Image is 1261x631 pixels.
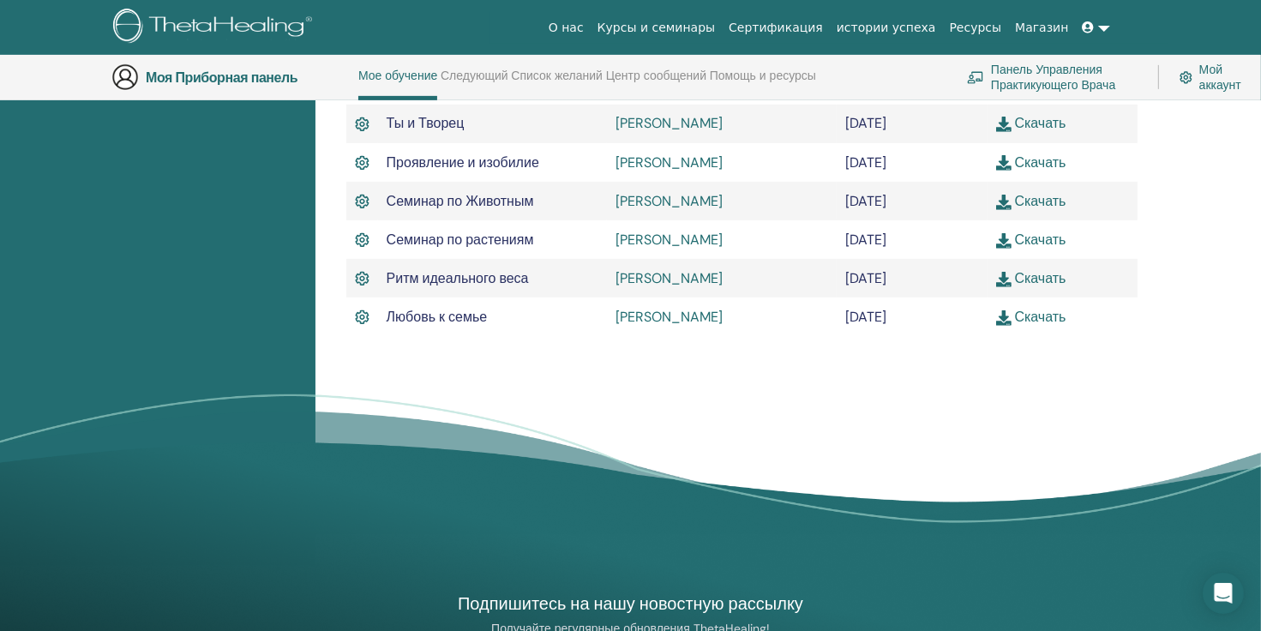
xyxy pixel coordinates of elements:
[387,308,488,326] ya-tr-span: Любовь к семье
[1008,12,1075,44] a: Магазин
[991,62,1138,93] ya-tr-span: Панель Управления Практикующего Врача
[729,21,823,34] ya-tr-span: Сертификация
[996,155,1012,171] img: download.svg
[615,114,723,132] a: [PERSON_NAME]
[615,269,723,287] a: [PERSON_NAME]
[722,12,830,44] a: Сертификация
[606,69,706,96] a: Центр сообщений
[1015,153,1066,171] ya-tr-span: Скачать
[967,71,984,84] img: chalkboard-teacher.svg
[615,231,723,249] a: [PERSON_NAME]
[845,308,886,326] ya-tr-span: [DATE]
[950,21,1002,34] ya-tr-span: Ресурсы
[996,192,1066,210] a: Скачать
[355,268,369,289] img: Активный Сертификат
[615,308,723,326] a: [PERSON_NAME]
[387,114,465,132] ya-tr-span: Ты и Творец
[387,231,534,249] ya-tr-span: Семинар по растениям
[1015,308,1066,326] ya-tr-span: Скачать
[845,153,886,171] ya-tr-span: [DATE]
[1015,269,1066,287] ya-tr-span: Скачать
[1199,62,1241,93] ya-tr-span: Мой аккаунт
[943,12,1009,44] a: Ресурсы
[845,114,886,132] ya-tr-span: [DATE]
[1015,21,1068,34] ya-tr-span: Магазин
[615,153,723,171] a: [PERSON_NAME]
[830,12,943,44] a: истории успеха
[113,9,318,47] img: logo.png
[996,195,1012,210] img: download.svg
[111,63,139,91] img: generic-user-icon.jpg
[355,230,369,250] img: Активный Сертификат
[996,272,1012,287] img: download.svg
[845,192,886,210] ya-tr-span: [DATE]
[845,231,886,249] ya-tr-span: [DATE]
[358,69,437,100] a: Мое обучение
[996,308,1066,326] a: Скачать
[996,114,1066,132] a: Скачать
[1203,573,1244,614] div: Откройте Интерком-Мессенджер
[358,68,437,83] ya-tr-span: Мое обучение
[996,233,1012,249] img: download.svg
[597,21,716,34] ya-tr-span: Курсы и семинары
[996,117,1012,132] img: download.svg
[355,114,369,135] img: Активный Сертификат
[710,68,816,83] ya-tr-span: Помощь и ресурсы
[996,269,1066,287] a: Скачать
[387,269,529,287] ya-tr-span: Ритм идеального веса
[1180,58,1241,96] a: Мой аккаунт
[458,592,803,615] ya-tr-span: Подпишитесь на нашу новостную рассылку
[837,21,936,34] ya-tr-span: истории успеха
[511,69,603,96] a: Список желаний
[845,269,886,287] ya-tr-span: [DATE]
[591,12,723,44] a: Курсы и семинары
[606,68,706,83] ya-tr-span: Центр сообщений
[967,58,1138,96] a: Панель Управления Практикующего Врача
[146,69,297,87] ya-tr-span: Моя Приборная панель
[355,153,369,173] img: Активный Сертификат
[387,192,534,210] ya-tr-span: Семинар по Животным
[542,12,591,44] a: О нас
[710,69,816,96] a: Помощь и ресурсы
[996,153,1066,171] a: Скачать
[1015,231,1066,249] ya-tr-span: Скачать
[1180,69,1192,87] img: cog.svg
[511,68,603,83] ya-tr-span: Список желаний
[387,153,539,171] ya-tr-span: Проявление и изобилие
[1015,192,1066,210] ya-tr-span: Скачать
[441,69,508,96] a: Следующий
[996,310,1012,326] img: download.svg
[355,191,369,212] img: Активный Сертификат
[549,21,584,34] ya-tr-span: О нас
[355,307,369,328] img: Активный Сертификат
[615,192,723,210] a: [PERSON_NAME]
[1015,114,1066,132] ya-tr-span: Скачать
[441,68,508,83] ya-tr-span: Следующий
[996,231,1066,249] a: Скачать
